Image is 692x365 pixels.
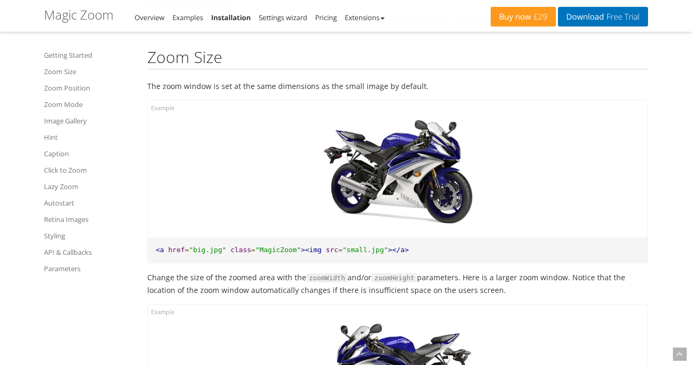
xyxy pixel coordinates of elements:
[147,271,648,296] p: Change the size of the zoomed area with the and/or parameters. Here is a larger zoom window. Noti...
[44,82,134,94] a: Zoom Position
[230,246,251,254] span: class
[44,262,134,275] a: Parameters
[44,213,134,226] a: Retina Images
[44,180,134,193] a: Lazy Zoom
[342,246,388,254] span: "small.jpg"
[491,7,556,26] a: Buy now£29
[44,246,134,259] a: API & Callbacks
[315,13,337,22] a: Pricing
[172,13,203,22] a: Examples
[306,273,348,283] code: zoomWidth
[211,13,251,22] a: Installation
[135,13,164,22] a: Overview
[44,131,134,144] a: Hint
[44,65,134,78] a: Zoom Size
[156,246,164,254] span: <a
[44,147,134,160] a: Caption
[44,49,134,61] a: Getting Started
[185,246,189,254] span: =
[259,13,307,22] a: Settings wizard
[44,197,134,209] a: Autostart
[301,246,322,254] span: ><img
[147,80,648,92] p: The zoom window is set at the same dimensions as the small image by default.
[255,246,301,254] span: "MagicZoom"
[44,98,134,111] a: Zoom Mode
[44,8,113,22] h1: Magic Zoom
[388,246,409,254] span: ></a>
[371,273,417,283] code: zoomHeight
[531,13,547,21] span: £29
[338,246,342,254] span: =
[44,114,134,127] a: Image Gallery
[44,164,134,176] a: Click to Zoom
[326,246,338,254] span: src
[558,7,648,26] a: DownloadFree Trial
[168,246,184,254] span: href
[251,246,255,254] span: =
[44,229,134,242] a: Styling
[313,117,483,229] img: yzf-r6-blue-3.jpg
[147,48,648,69] h2: Zoom Size
[345,13,385,22] a: Extensions
[604,13,640,21] span: Free Trial
[189,246,226,254] span: "big.jpg"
